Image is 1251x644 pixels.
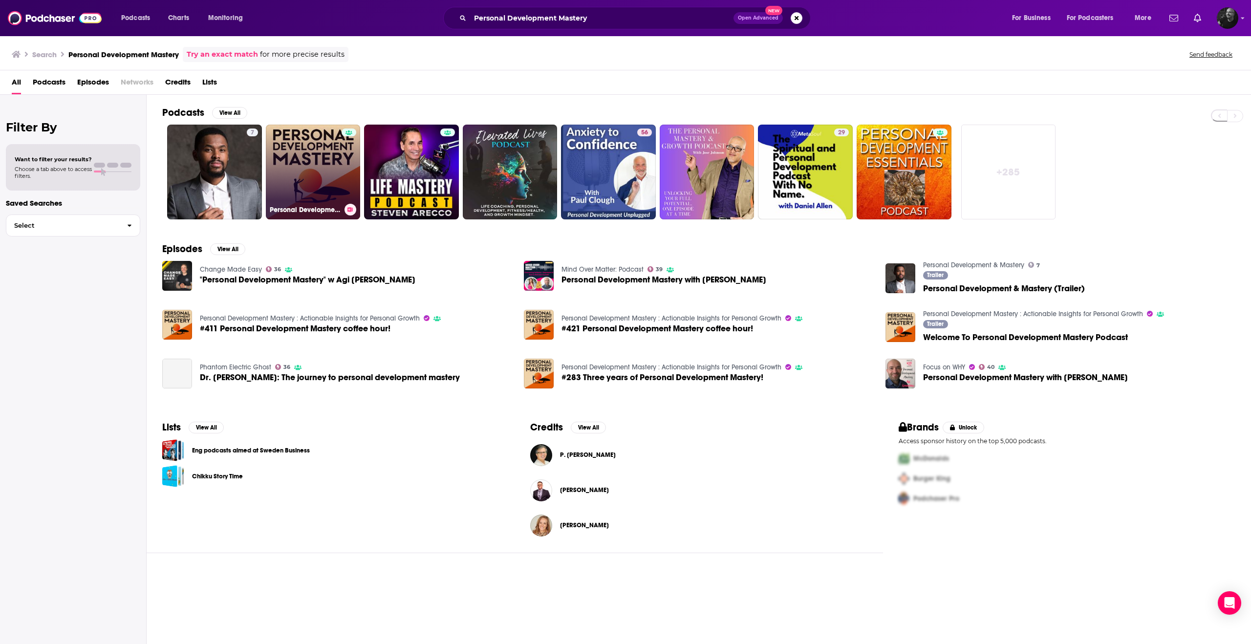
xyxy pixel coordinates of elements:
span: For Business [1012,11,1051,25]
a: P. Desmond Adams [560,451,616,459]
span: Podchaser Pro [913,494,959,503]
span: 7 [251,128,254,138]
a: 7 [167,125,262,219]
a: Show notifications dropdown [1165,10,1182,26]
a: Personal Development Mastery : Actionable Insights for Personal Growth [200,314,420,322]
a: All [12,74,21,94]
h2: Episodes [162,243,202,255]
a: +285 [961,125,1056,219]
img: Second Pro Logo [895,469,913,489]
h3: Personal Development Mastery [68,50,179,59]
a: Personal Development Mastery : Actionable Insights for Personal Growth [561,314,781,322]
a: CreditsView All [530,421,606,433]
span: [PERSON_NAME] [560,521,609,529]
a: Personal Development Mastery : Actionable Insights for Personal Growth [266,125,361,219]
button: open menu [201,10,256,26]
a: Podcasts [33,74,65,94]
span: Select [6,222,119,229]
a: Eng podcasts aimed at Sweden Business [192,445,310,456]
button: open menu [114,10,163,26]
a: Welcome To Personal Development Mastery Podcast [923,333,1128,342]
span: Personal Development Mastery with [PERSON_NAME] [561,276,766,284]
a: Chikku Story Time [162,465,184,487]
span: Eng podcasts aimed at Sweden Business [162,439,184,461]
a: Change Made Easy [200,265,262,274]
a: EpisodesView All [162,243,245,255]
button: Select [6,215,140,236]
img: #411 Personal Development Mastery coffee hour! [162,310,192,340]
p: Saved Searches [6,198,140,208]
button: Unlock [943,422,984,433]
button: P. Desmond AdamsP. Desmond Adams [530,439,867,471]
a: 36 [266,266,281,272]
a: Dr. Agi Keramidas: The journey to personal development mastery [162,359,192,388]
h2: Lists [162,421,181,433]
button: Meiyoko TaylorMeiyoko Taylor [530,474,867,506]
a: Dr. Heidi Forbes Öste [530,515,552,537]
a: Dr. Heidi Forbes Öste [560,521,609,529]
button: open menu [1128,10,1164,26]
a: #283 Three years of Personal Development Mastery! [524,359,554,388]
a: "Personal Development Mastery" w Agi Keramidas [200,276,415,284]
span: 29 [838,128,845,138]
button: View All [571,422,606,433]
a: Meiyoko Taylor [560,486,609,494]
a: Lists [202,74,217,94]
a: Focus on WHY [923,363,965,371]
span: Trailer [927,272,944,278]
span: #411 Personal Development Mastery coffee hour! [200,324,390,333]
span: 7 [1036,263,1040,268]
span: Burger King [913,474,950,483]
img: Personal Development Mastery with Agi Keramidas [524,261,554,291]
a: #421 Personal Development Mastery coffee hour! [561,324,753,333]
a: Personal Development & Mastery (Trailer) [923,284,1085,293]
a: Credits [165,74,191,94]
input: Search podcasts, credits, & more... [470,10,733,26]
a: Personal Development Mastery with Agi Keramidas [561,276,766,284]
p: Access sponsor history on the top 5,000 podcasts. [899,437,1235,445]
a: "Personal Development Mastery" w Agi Keramidas [162,261,192,291]
img: Meiyoko Taylor [530,479,552,501]
img: Welcome To Personal Development Mastery Podcast [885,312,915,342]
a: Personal Development & Mastery (Trailer) [885,263,915,293]
a: 7 [247,129,258,136]
span: Podcasts [121,11,150,25]
span: Trailer [927,321,944,327]
img: User Profile [1217,7,1238,29]
button: open menu [1005,10,1063,26]
a: Episodes [77,74,109,94]
span: Personal Development Mastery with [PERSON_NAME] [923,373,1128,382]
a: Dr. Agi Keramidas: The journey to personal development mastery [200,373,460,382]
a: Podchaser - Follow, Share and Rate Podcasts [8,9,102,27]
a: 36 [275,364,291,370]
a: 39 [647,266,663,272]
a: Phantom Electric Ghost [200,363,271,371]
img: #421 Personal Development Mastery coffee hour! [524,310,554,340]
img: Personal Development Mastery with Agi Keramidas [885,359,915,388]
span: New [765,6,783,15]
span: Charts [168,11,189,25]
a: PodcastsView All [162,107,247,119]
a: 56 [561,125,656,219]
div: Open Intercom Messenger [1218,591,1241,615]
span: for more precise results [260,49,345,60]
span: More [1135,11,1151,25]
span: Open Advanced [738,16,778,21]
a: ListsView All [162,421,224,433]
span: P. [PERSON_NAME] [560,451,616,459]
a: Personal Development Mastery with Agi Keramidas [923,373,1128,382]
span: "Personal Development Mastery" w Agi [PERSON_NAME] [200,276,415,284]
h2: Brands [899,421,939,433]
a: Show notifications dropdown [1190,10,1205,26]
